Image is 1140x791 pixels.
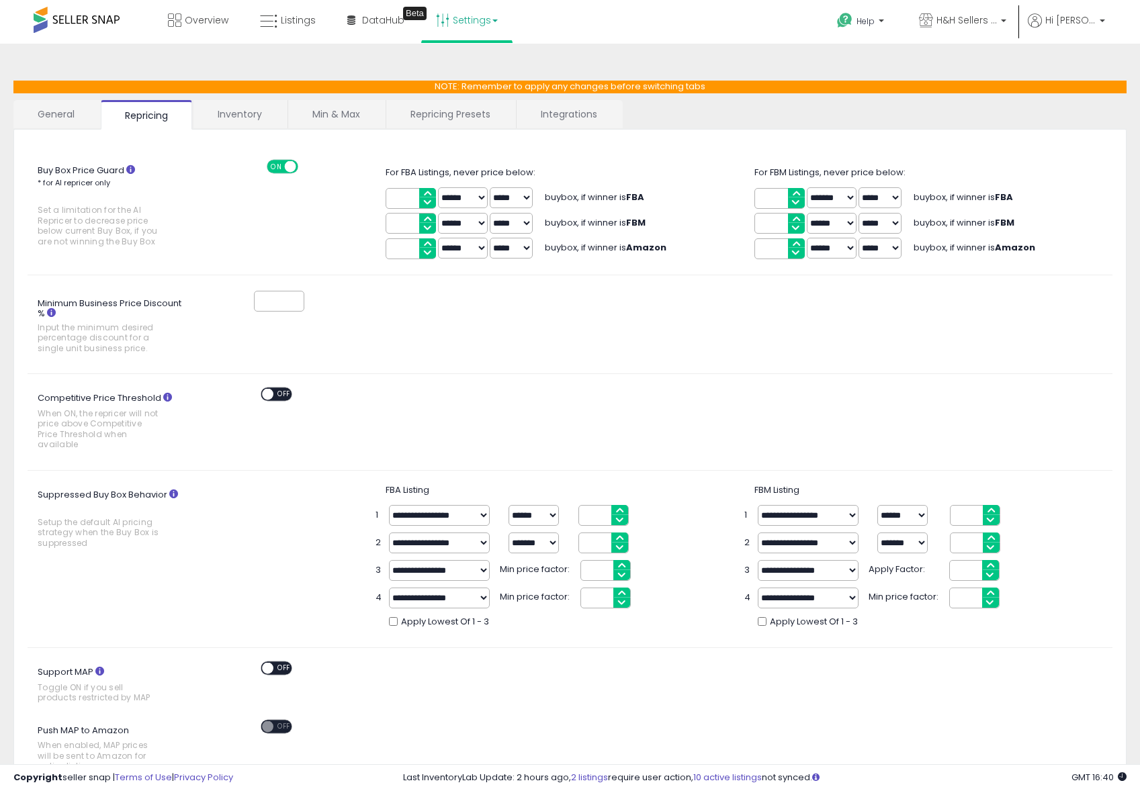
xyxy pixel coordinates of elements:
a: Integrations [517,100,621,128]
span: OFF [273,720,295,732]
a: Privacy Policy [174,771,233,784]
a: Help [826,2,897,44]
a: Hi [PERSON_NAME] [1028,13,1105,44]
span: ON [268,160,285,172]
span: For FBA Listings, never price below: [386,166,535,179]
span: buybox, if winner is [545,191,644,203]
div: Tooltip anchor [403,7,427,20]
span: For FBM Listings, never price below: [754,166,906,179]
label: Minimum Business Price Discount % [28,293,191,361]
div: Last InventoryLab Update: 2 hours ago, require user action, not synced. [403,772,1127,784]
span: Overview [185,13,228,27]
span: Set a limitation for the AI Repricer to decrease price below current Buy Box, if you are not winn... [38,205,160,246]
label: Suppressed Buy Box Behavior [28,484,191,555]
span: 1 [744,509,751,522]
b: FBA [626,191,644,203]
span: Min price factor: [869,588,942,604]
label: Push MAP to Amazon [28,720,191,778]
b: Amazon [626,241,666,254]
a: Terms of Use [115,771,172,784]
b: Amazon [995,241,1035,254]
label: Support MAP [28,661,191,710]
span: Min price factor: [500,588,574,604]
span: buybox, if winner is [545,216,646,229]
b: FBM [995,216,1014,229]
span: Toggle ON if you sell products restricted by MAP [38,682,160,703]
label: Buy Box Price Guard [28,160,191,254]
b: FBA [995,191,1013,203]
a: Repricing Presets [386,100,515,128]
small: * for AI repricer only [38,177,110,188]
i: Get Help [836,12,853,29]
span: When ON, the repricer will not price above Competitive Price Threshold when available [38,408,160,450]
label: Competitive Price Threshold [28,387,191,456]
a: General [13,100,99,128]
a: Inventory [193,100,286,128]
a: Repricing [101,100,192,130]
span: 2 [376,537,382,549]
div: seller snap | | [13,772,233,784]
span: DataHub [362,13,404,27]
span: Apply Factor: [869,560,942,576]
span: Hi [PERSON_NAME] [1045,13,1096,27]
span: buybox, if winner is [914,241,1035,254]
span: FBM Listing [754,483,799,496]
a: 10 active listings [693,771,762,784]
span: buybox, if winner is [914,216,1014,229]
span: 4 [376,592,382,604]
span: Min price factor: [500,560,574,576]
span: buybox, if winner is [545,241,666,254]
span: OFF [296,160,317,172]
b: FBM [626,216,646,229]
p: NOTE: Remember to apply any changes before switching tabs [13,81,1127,93]
span: Apply Lowest Of 1 - 3 [401,616,489,629]
span: 2025-10-13 16:40 GMT [1071,771,1127,784]
span: 3 [744,564,751,577]
a: 2 listings [571,771,608,784]
span: FBA Listing [386,483,429,496]
span: buybox, if winner is [914,191,1013,203]
span: Listings [281,13,316,27]
span: Setup the default AI pricing strategy when the Buy Box is suppressed [38,517,160,548]
span: 3 [376,564,382,577]
span: 1 [376,509,382,522]
span: When enabled, MAP prices will be sent to Amazon for active listings. [38,740,160,771]
a: Min & Max [288,100,384,128]
strong: Copyright [13,771,62,784]
span: 4 [744,592,751,604]
span: Help [857,15,875,27]
span: Apply Lowest Of 1 - 3 [770,616,858,629]
span: OFF [273,663,295,674]
span: 2 [744,537,751,549]
span: H&H Sellers US [936,13,997,27]
i: Click here to read more about un-synced listings. [812,773,820,782]
span: OFF [273,389,295,400]
span: Input the minimum desired percentage discount for a single unit business price. [38,322,160,353]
